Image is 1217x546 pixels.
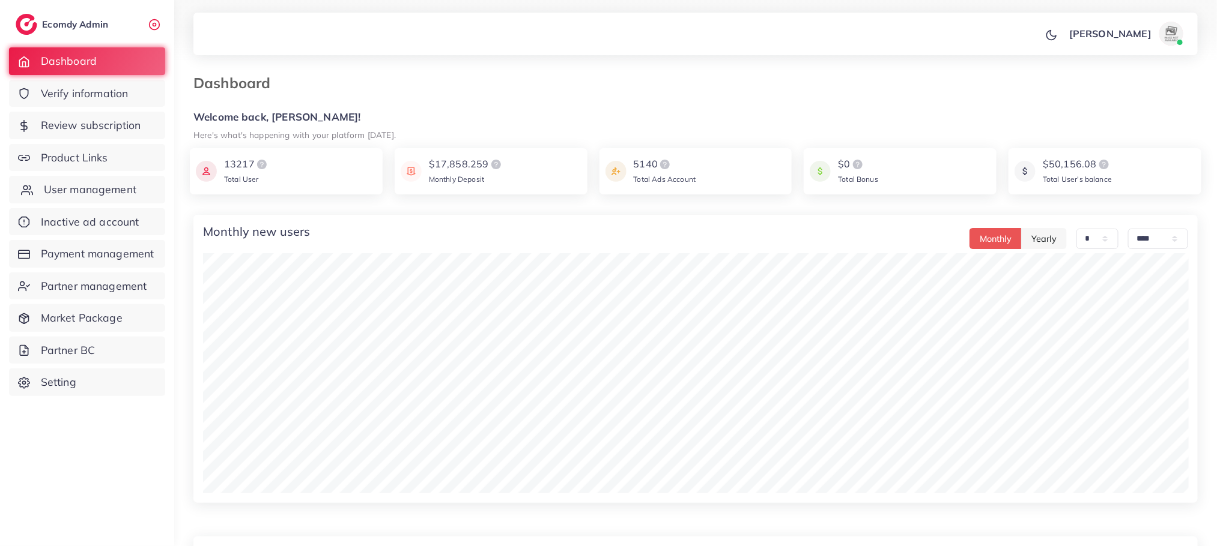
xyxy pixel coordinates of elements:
[9,176,165,203] a: User management
[224,175,259,184] span: Total User
[16,14,37,35] img: logo
[41,118,141,133] span: Review subscription
[16,14,111,35] a: logoEcomdy Admin
[9,144,165,172] a: Product Links
[9,304,165,332] a: Market Package
[203,224,311,239] h4: Monthly new users
[851,157,865,172] img: logo
[9,368,165,396] a: Setting
[489,157,503,172] img: logo
[196,157,217,185] img: icon payment
[9,112,165,139] a: Review subscription
[41,53,97,69] span: Dashboard
[193,130,396,140] small: Here's what's happening with your platform [DATE].
[838,157,878,172] div: $0
[224,157,269,172] div: 13217
[9,47,165,75] a: Dashboard
[401,157,422,185] img: icon payment
[193,74,280,92] h3: Dashboard
[193,111,1198,124] h5: Welcome back, [PERSON_NAME]!
[1043,175,1112,184] span: Total User’s balance
[9,272,165,300] a: Partner management
[658,157,672,172] img: logo
[41,310,123,326] span: Market Package
[41,374,76,390] span: Setting
[9,240,165,268] a: Payment management
[41,214,139,230] span: Inactive ad account
[9,337,165,364] a: Partner BC
[605,157,627,185] img: icon payment
[41,343,96,358] span: Partner BC
[1015,157,1036,185] img: icon payment
[810,157,831,185] img: icon payment
[41,150,108,166] span: Product Links
[42,19,111,30] h2: Ecomdy Admin
[634,175,696,184] span: Total Ads Account
[429,175,484,184] span: Monthly Deposit
[429,157,503,172] div: $17,858.259
[838,175,878,184] span: Total Bonus
[1043,157,1112,172] div: $50,156.08
[970,228,1022,249] button: Monthly
[41,86,129,101] span: Verify information
[9,208,165,236] a: Inactive ad account
[255,157,269,172] img: logo
[41,278,147,294] span: Partner management
[9,80,165,107] a: Verify information
[1097,157,1111,172] img: logo
[634,157,696,172] div: 5140
[41,246,154,262] span: Payment management
[1021,228,1067,249] button: Yearly
[44,182,136,197] span: User management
